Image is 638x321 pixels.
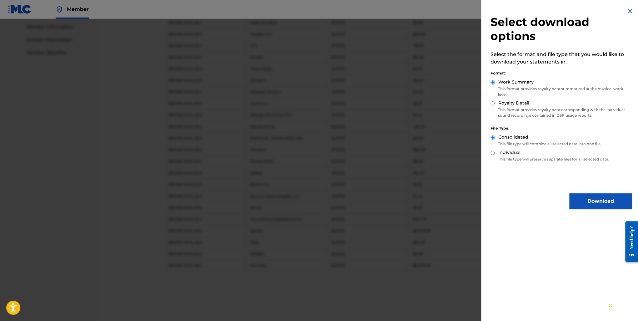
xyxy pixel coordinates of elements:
[609,297,612,316] div: Перетащить
[491,107,632,118] p: This format provides royalty data corresponding with the individual sound recordings contained in...
[491,70,632,76] div: Format:
[491,86,632,97] p: This format provides royalty data summarized at the musical work level.
[56,6,63,13] img: Top Rightsholder
[498,79,534,85] label: Work Summary
[491,125,632,131] div: File Type:
[569,193,632,209] button: Download
[607,291,638,321] div: Виджет чата
[607,291,638,321] iframe: Chat Widget
[621,216,638,267] iframe: Resource Center
[491,51,632,66] p: Select the format and file type that you would like to download your statements in.
[7,5,32,14] img: MLC Logo
[67,6,89,13] span: Member
[491,156,632,162] p: This file type will preserve separate files for all selected data.
[491,15,632,43] h2: Select download options
[498,100,529,106] label: Royalty Detail
[498,149,521,156] label: Individual
[498,134,528,140] label: Consolidated
[491,141,632,147] p: This file type will combine all selected data into one file.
